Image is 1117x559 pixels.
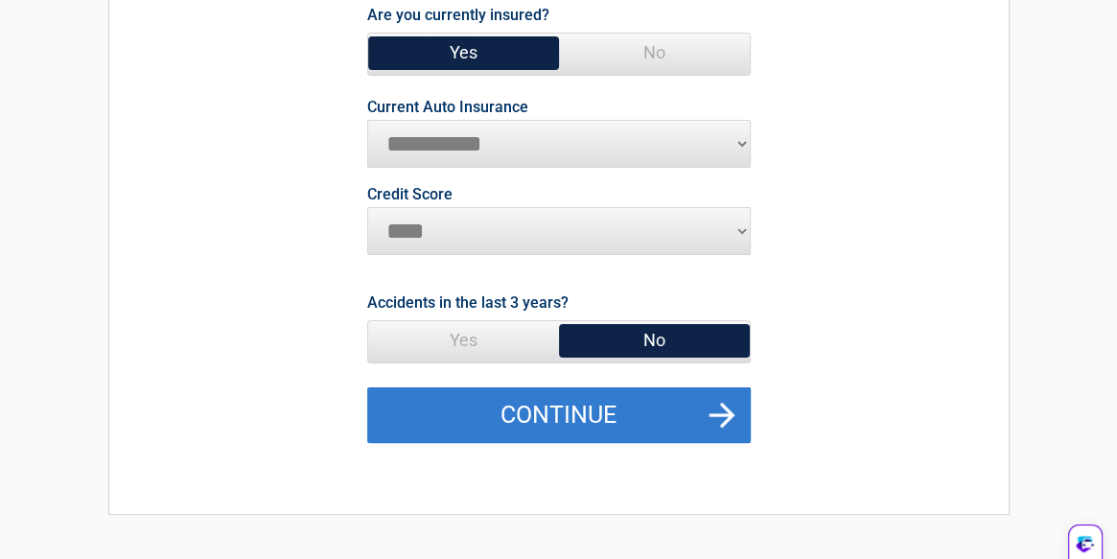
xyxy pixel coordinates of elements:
label: Accidents in the last 3 years? [367,290,569,315]
label: Credit Score [367,187,453,202]
span: Yes [368,321,559,360]
span: Yes [368,34,559,72]
label: Are you currently insured? [367,2,549,28]
button: Continue [367,387,751,443]
label: Current Auto Insurance [367,100,528,115]
span: No [559,34,750,72]
img: wiRPAZEX6Qd5GkipxmnKhIy308phxjiv+EHaKbQ5Ce+h88AAAAASUVORK5CYII= [1072,530,1099,557]
span: No [559,321,750,360]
